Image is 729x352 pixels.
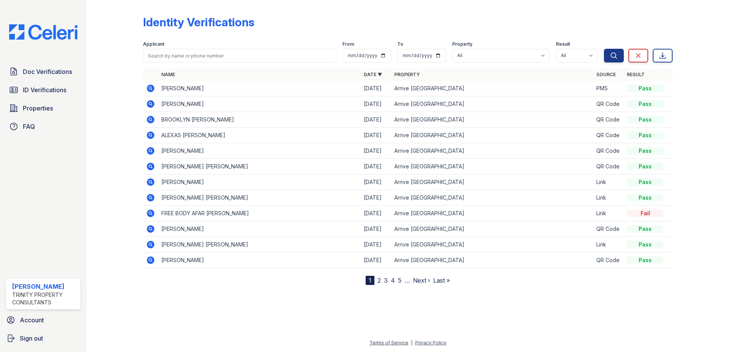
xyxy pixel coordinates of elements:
a: Name [161,72,175,77]
td: [DATE] [361,237,391,253]
td: [DATE] [361,253,391,268]
a: Doc Verifications [6,64,80,79]
td: [DATE] [361,143,391,159]
td: Arrive [GEOGRAPHIC_DATA] [391,253,594,268]
td: [DATE] [361,190,391,206]
div: Pass [627,256,663,264]
td: Arrive [GEOGRAPHIC_DATA] [391,190,594,206]
a: Date ▼ [364,72,382,77]
div: Pass [627,131,663,139]
a: Properties [6,101,80,116]
label: To [397,41,403,47]
td: Arrive [GEOGRAPHIC_DATA] [391,112,594,128]
td: [DATE] [361,128,391,143]
a: Last » [433,277,450,284]
label: Result [556,41,570,47]
td: [PERSON_NAME] [158,96,361,112]
label: Applicant [143,41,164,47]
td: [PERSON_NAME] [PERSON_NAME] [158,237,361,253]
a: 3 [384,277,388,284]
td: QR Code [593,143,624,159]
td: [DATE] [361,174,391,190]
td: Arrive [GEOGRAPHIC_DATA] [391,143,594,159]
span: ID Verifications [23,85,66,94]
td: [DATE] [361,112,391,128]
td: [PERSON_NAME] [158,253,361,268]
td: QR Code [593,96,624,112]
a: 5 [398,277,401,284]
div: Identity Verifications [143,15,254,29]
div: Pass [627,100,663,108]
td: Link [593,174,624,190]
div: [PERSON_NAME] [12,282,77,291]
a: Property [394,72,420,77]
div: Trinity Property Consultants [12,291,77,306]
a: Account [3,312,83,328]
td: ALEXAS [PERSON_NAME] [158,128,361,143]
td: Link [593,206,624,221]
label: From [342,41,354,47]
td: Arrive [GEOGRAPHIC_DATA] [391,159,594,174]
td: PMS [593,81,624,96]
td: [PERSON_NAME] [158,143,361,159]
img: CE_Logo_Blue-a8612792a0a2168367f1c8372b55b34899dd931a85d93a1a3d3e32e68fde9ad4.png [3,24,83,40]
td: FREE BODY AFAR [PERSON_NAME] [158,206,361,221]
a: ID Verifications [6,82,80,98]
div: Pass [627,116,663,123]
input: Search by name or phone number [143,49,336,62]
div: | [411,340,413,346]
td: Arrive [GEOGRAPHIC_DATA] [391,174,594,190]
a: Privacy Policy [415,340,446,346]
td: Link [593,237,624,253]
div: Pass [627,225,663,233]
td: [PERSON_NAME] [158,81,361,96]
td: [PERSON_NAME] [158,221,361,237]
div: Pass [627,194,663,202]
div: Fail [627,210,663,217]
td: Arrive [GEOGRAPHIC_DATA] [391,206,594,221]
div: 1 [366,276,374,285]
td: BROOKLYN [PERSON_NAME] [158,112,361,128]
td: QR Code [593,112,624,128]
a: Next › [413,277,430,284]
span: Doc Verifications [23,67,72,76]
div: Pass [627,163,663,170]
td: [PERSON_NAME] [PERSON_NAME] [158,159,361,174]
a: 2 [377,277,381,284]
a: Source [596,72,616,77]
a: Sign out [3,331,83,346]
td: [DATE] [361,206,391,221]
td: Arrive [GEOGRAPHIC_DATA] [391,221,594,237]
td: QR Code [593,221,624,237]
td: Arrive [GEOGRAPHIC_DATA] [391,81,594,96]
td: Link [593,190,624,206]
a: Terms of Service [369,340,408,346]
td: Arrive [GEOGRAPHIC_DATA] [391,96,594,112]
a: FAQ [6,119,80,134]
td: [DATE] [361,221,391,237]
div: Pass [627,85,663,92]
td: [DATE] [361,159,391,174]
a: Result [627,72,645,77]
td: QR Code [593,253,624,268]
td: [PERSON_NAME] [158,174,361,190]
span: Account [20,315,44,325]
label: Property [452,41,472,47]
div: Pass [627,241,663,248]
td: [DATE] [361,81,391,96]
div: Pass [627,147,663,155]
td: Arrive [GEOGRAPHIC_DATA] [391,128,594,143]
td: Arrive [GEOGRAPHIC_DATA] [391,237,594,253]
td: QR Code [593,159,624,174]
td: [DATE] [361,96,391,112]
span: … [405,276,410,285]
span: Sign out [20,334,43,343]
span: Properties [23,104,53,113]
span: FAQ [23,122,35,131]
td: [PERSON_NAME] [PERSON_NAME] [158,190,361,206]
div: Pass [627,178,663,186]
a: 4 [391,277,395,284]
td: QR Code [593,128,624,143]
